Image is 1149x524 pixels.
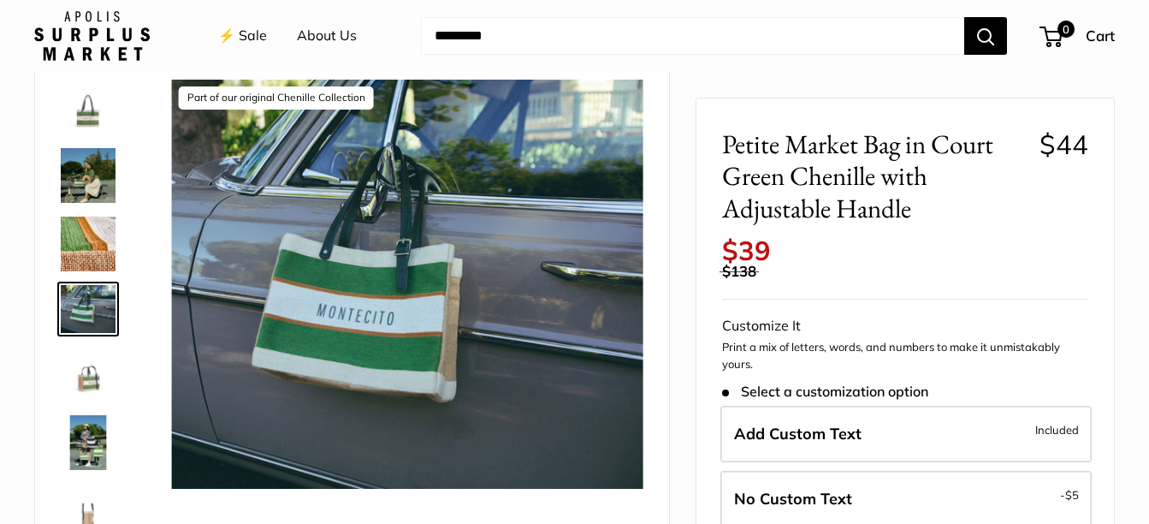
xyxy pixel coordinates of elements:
a: description_Our very first Chenille-Jute Market bag [57,76,119,138]
img: description_A close up of our first Chenille Jute Market Bag [61,217,115,271]
img: Petite Market Bag in Court Green Chenille with Adjustable Handle [61,347,115,402]
a: ⚡️ Sale [218,23,267,49]
span: Included [1035,420,1079,440]
a: description_Part of our original Chenille Collection [57,282,119,336]
a: description_Adjustable Handles for whatever mood you are in [57,145,119,206]
span: $5 [1065,488,1079,502]
div: Part of our original Chenille Collection [179,86,374,110]
img: description_Part of our original Chenille Collection [172,80,643,489]
span: $138 [722,262,756,280]
img: description_Our very first Chenille-Jute Market bag [61,80,115,134]
button: Search [964,17,1007,55]
span: Cart [1086,27,1115,45]
img: description_Adjustable Handles for whatever mood you are in [61,148,115,203]
span: - [1060,485,1079,505]
span: $44 [1039,128,1088,161]
span: Select a customization option [722,384,928,400]
input: Search... [421,17,964,55]
img: description_Part of our original Chenille Collection [61,285,115,332]
a: 0 Cart [1041,22,1115,50]
span: Add Custom Text [734,424,862,444]
label: Add Custom Text [720,406,1092,462]
span: $39 [722,234,771,267]
a: description_A close up of our first Chenille Jute Market Bag [57,213,119,275]
img: Petite Market Bag in Court Green Chenille with Adjustable Handle [61,415,115,470]
span: Petite Market Bag in Court Green Chenille with Adjustable Handle [722,128,1027,224]
a: About Us [297,23,357,49]
span: 0 [1057,21,1075,38]
p: Print a mix of letters, words, and numbers to make it unmistakably yours. [722,339,1088,372]
div: Customize It [722,313,1088,339]
img: Apolis: Surplus Market [34,11,150,61]
a: Petite Market Bag in Court Green Chenille with Adjustable Handle [57,343,119,405]
span: No Custom Text [734,489,852,509]
a: Petite Market Bag in Court Green Chenille with Adjustable Handle [57,412,119,473]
